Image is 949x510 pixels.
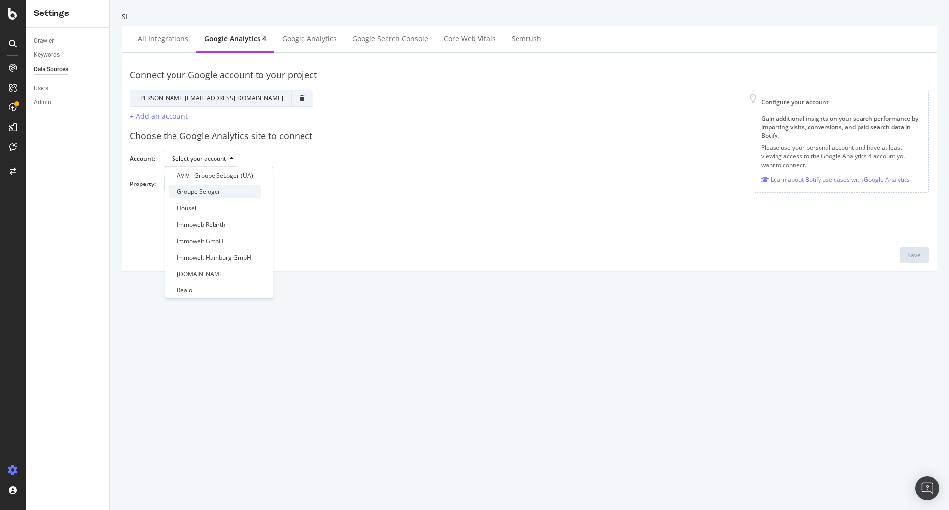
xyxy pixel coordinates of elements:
div: Admin [34,97,51,108]
div: Immowelt GmbH [177,237,223,245]
div: SL [122,12,937,22]
div: Configure your account [761,98,920,106]
div: Gain additional insights on your search performance by importing visits, conversions, and paid se... [761,114,920,139]
div: Settings [34,8,101,19]
button: + Add an account [130,111,188,122]
div: AVIV - Groupe SeLoger (UA) [177,171,253,180]
div: Users [34,83,48,93]
div: Core Web Vitals [444,34,496,44]
div: Semrush [512,34,541,44]
a: Data Sources [34,64,102,75]
button: Select your account [164,151,238,167]
div: Select your account [172,156,226,162]
div: + Add an account [130,111,188,121]
div: Connect your Google account to your project [130,69,929,82]
div: Keywords [34,50,60,60]
div: Immowelt Hamburg GmbH [177,253,251,262]
div: Crawler [34,36,54,46]
div: [DOMAIN_NAME] [177,270,225,278]
a: Keywords [34,50,102,60]
button: Select your property [164,176,240,191]
a: Users [34,83,102,93]
div: Choose the Google Analytics site to connect [130,130,929,142]
div: Save [907,251,921,259]
p: Please use your personal account and have at least viewing access to the Google Analytics 4 accou... [761,143,920,169]
div: Open Intercom Messenger [915,476,939,500]
a: Admin [34,97,102,108]
a: Crawler [34,36,102,46]
div: Groupe Seloger [177,187,220,196]
div: Realo [177,286,192,294]
a: Learn about Botify use cases with Google Analytics [761,174,910,185]
button: Save [900,247,929,263]
label: Account: [130,154,156,165]
div: Google Analytics [282,34,337,44]
div: All integrations [138,34,188,44]
label: Property: [130,180,156,197]
div: trash [300,95,305,101]
div: Housell [177,204,198,212]
div: Data Sources [34,64,68,75]
div: Google Analytics 4 [204,34,266,44]
div: Google Search Console [352,34,428,44]
td: [PERSON_NAME][EMAIL_ADDRESS][DOMAIN_NAME] [130,90,292,106]
div: Immoweb Rebirth [177,220,225,229]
